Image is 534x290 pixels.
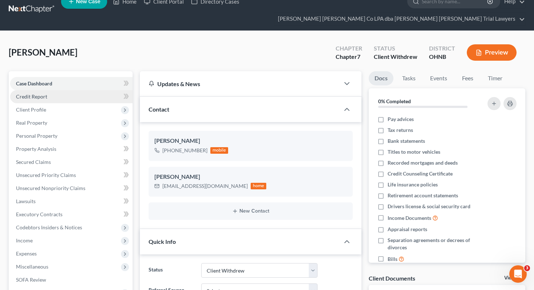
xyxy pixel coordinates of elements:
div: Status [374,44,417,53]
a: Property Analysis [10,142,133,156]
span: Case Dashboard [16,80,52,86]
span: Bank statements [388,137,425,145]
div: mobile [210,147,228,154]
div: Chapter [336,53,362,61]
span: Miscellaneous [16,263,48,270]
span: [PERSON_NAME] [9,47,77,57]
div: [PERSON_NAME] [154,173,347,181]
span: Tax returns [388,126,413,134]
a: Unsecured Priority Claims [10,169,133,182]
a: Unsecured Nonpriority Claims [10,182,133,195]
a: [PERSON_NAME] [PERSON_NAME] Co LPA dba [PERSON_NAME] [PERSON_NAME] Trial Lawyers [274,12,525,25]
span: Retirement account statements [388,192,458,199]
span: Secured Claims [16,159,51,165]
div: Updates & News [149,80,331,88]
a: SOFA Review [10,273,133,286]
a: Fees [456,71,479,85]
span: 7 [357,53,360,60]
span: Client Profile [16,106,46,113]
span: Income Documents [388,214,431,222]
span: Unsecured Nonpriority Claims [16,185,85,191]
div: home [251,183,267,189]
span: Drivers license & social security card [388,203,470,210]
button: Preview [467,44,517,61]
a: Lawsuits [10,195,133,208]
div: Client Withdrew [374,53,417,61]
a: View All [504,275,522,281]
span: Personal Property [16,133,57,139]
div: District [429,44,455,53]
a: Executory Contracts [10,208,133,221]
span: Pay advices [388,116,414,123]
span: Lawsuits [16,198,36,204]
span: Expenses [16,250,37,257]
span: Quick Info [149,238,176,245]
iframe: Intercom live chat [509,265,527,283]
span: Unsecured Priority Claims [16,172,76,178]
div: [PHONE_NUMBER] [162,147,207,154]
a: Docs [369,71,393,85]
a: Secured Claims [10,156,133,169]
span: Appraisal reports [388,226,427,233]
a: Timer [482,71,508,85]
span: Executory Contracts [16,211,62,217]
span: Separation agreements or decrees of divorces [388,237,480,251]
span: Codebtors Insiders & Notices [16,224,82,230]
label: Status [145,263,198,278]
span: Recorded mortgages and deeds [388,159,458,166]
a: Events [424,71,453,85]
span: Real Property [16,120,47,126]
a: Case Dashboard [10,77,133,90]
a: Tasks [396,71,421,85]
strong: 0% Completed [378,98,411,104]
span: 3 [524,265,530,271]
button: New Contact [154,208,347,214]
span: Bills [388,255,397,263]
span: Property Analysis [16,146,56,152]
div: OHNB [429,53,455,61]
span: Credit Report [16,93,47,100]
span: Income [16,237,33,243]
div: [EMAIL_ADDRESS][DOMAIN_NAME] [162,182,248,190]
div: [PERSON_NAME] [154,137,347,145]
span: SOFA Review [16,277,46,283]
span: Contact [149,106,169,113]
span: Titles to motor vehicles [388,148,440,156]
div: Chapter [336,44,362,53]
div: Client Documents [369,274,415,282]
span: Credit Counseling Certificate [388,170,453,177]
span: Life insurance policies [388,181,438,188]
a: Credit Report [10,90,133,103]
